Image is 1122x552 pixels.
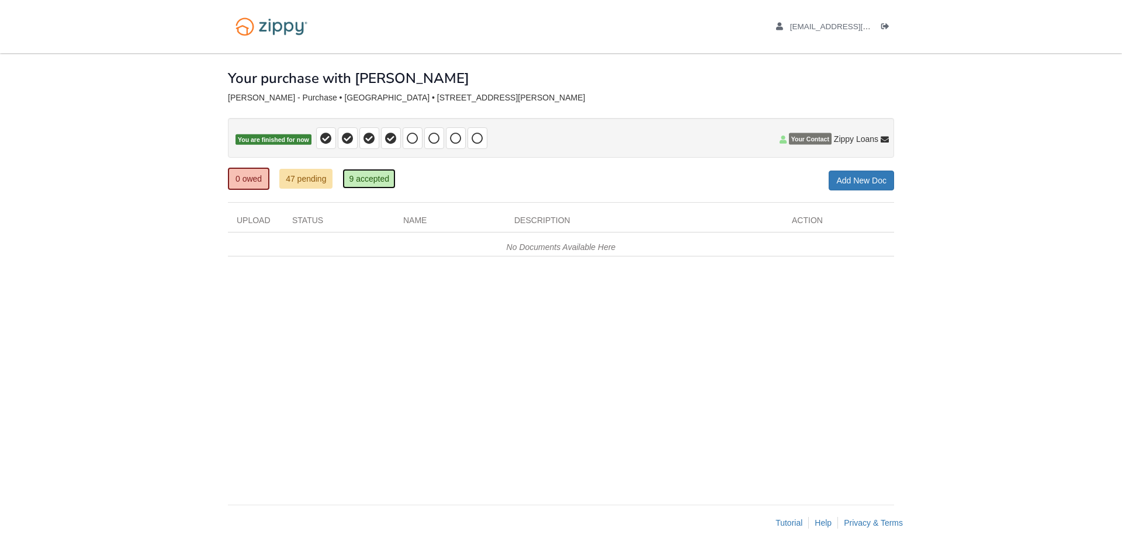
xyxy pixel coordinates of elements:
h1: Your purchase with [PERSON_NAME] [228,71,469,86]
div: Description [505,214,783,232]
div: Status [283,214,394,232]
a: 0 owed [228,168,269,190]
div: Name [394,214,505,232]
a: Add New Doc [829,171,894,190]
a: Help [815,518,832,527]
span: samanthaamburgey22@gmail.com [790,22,924,31]
div: Action [783,214,894,232]
div: [PERSON_NAME] - Purchase • [GEOGRAPHIC_DATA] • [STREET_ADDRESS][PERSON_NAME] [228,93,894,103]
a: edit profile [776,22,924,34]
a: Tutorial [775,518,802,527]
span: Zippy Loans [834,133,878,145]
a: 9 accepted [342,169,396,189]
span: You are finished for now [236,134,311,145]
div: Upload [228,214,283,232]
img: Logo [228,12,315,41]
a: 47 pending [279,169,333,189]
em: No Documents Available Here [507,242,616,252]
a: Privacy & Terms [844,518,903,527]
a: Log out [881,22,894,34]
span: Your Contact [789,133,832,145]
